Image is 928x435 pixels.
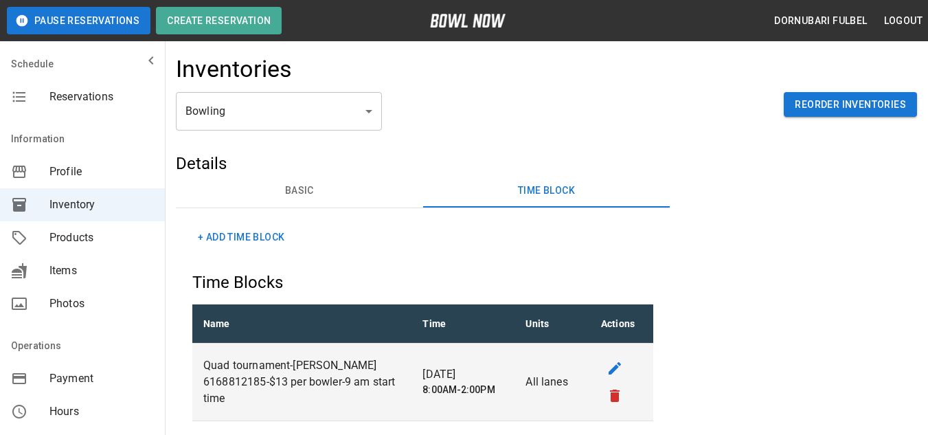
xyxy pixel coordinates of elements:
th: Time [411,304,514,344]
th: Units [514,304,590,344]
span: Profile [49,164,154,180]
p: [DATE] [422,366,503,383]
button: remove [601,382,629,410]
span: Inventory [49,197,154,213]
button: Reorder Inventories [784,92,917,118]
p: Quad tournament-[PERSON_NAME] 6168812185-$13 per bowler-9 am start time [203,357,400,407]
img: logo [430,14,506,27]
span: Hours [49,403,154,420]
h5: Time Blocks [192,271,653,293]
span: Payment [49,370,154,387]
button: Basic [176,175,423,208]
span: Photos [49,295,154,312]
button: Create Reservation [156,7,282,34]
button: Dornubari Fulbel [769,8,872,34]
div: Bowling [176,92,382,131]
button: edit [601,355,629,382]
button: Time Block [423,175,670,208]
h6: 8:00AM-2:00PM [422,383,503,398]
div: basic tabs example [176,175,670,208]
span: Reservations [49,89,154,105]
span: Products [49,230,154,246]
span: Items [49,263,154,279]
p: All lanes [525,374,579,390]
button: + Add Time Block [192,225,290,250]
button: Pause Reservations [7,7,150,34]
th: Name [192,304,411,344]
button: Logout [879,8,928,34]
th: Actions [590,304,653,344]
h4: Inventories [176,55,293,84]
h5: Details [176,153,670,175]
